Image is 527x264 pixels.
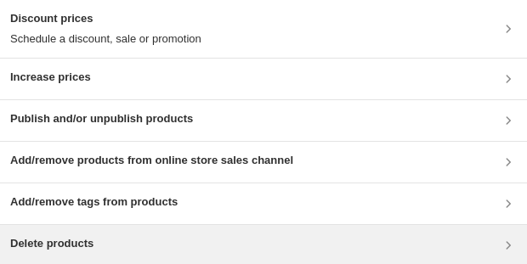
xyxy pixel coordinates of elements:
h3: Discount prices [10,10,201,27]
p: Schedule a discount, sale or promotion [10,31,201,48]
h3: Add/remove products from online store sales channel [10,152,293,169]
h3: Delete products [10,235,93,252]
h3: Increase prices [10,69,91,86]
h3: Add/remove tags from products [10,194,178,211]
h3: Publish and/or unpublish products [10,110,193,127]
